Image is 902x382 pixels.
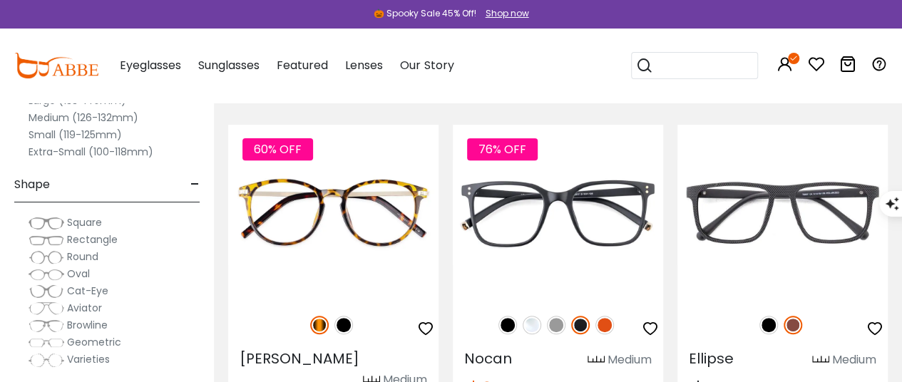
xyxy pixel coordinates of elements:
img: Aviator.png [29,301,64,316]
img: Tortoise [310,316,329,334]
span: [PERSON_NAME] [240,349,359,368]
img: Browline.png [29,319,64,333]
span: Varieties [67,352,110,366]
img: Gray [547,316,565,334]
span: Browline [67,318,108,332]
img: Clear [523,316,541,334]
img: Varieties.png [29,353,64,368]
img: Oval.png [29,267,64,282]
span: 60% OFF [242,138,313,160]
span: Round [67,249,98,264]
span: 76% OFF [467,138,538,160]
span: - [190,167,200,202]
div: Shop now [486,7,529,20]
span: Ellipse [689,349,734,368]
img: Round.png [29,250,64,264]
span: Oval [67,267,90,281]
div: 🎃 Spooky Sale 45% Off! [374,7,476,20]
span: Featured [277,57,328,73]
a: Shop now [478,7,529,19]
img: Matte-black Nocan - TR ,Universal Bridge Fit [453,125,663,300]
img: Black [498,316,517,334]
img: abbeglasses.com [14,53,98,78]
label: Extra-Small (100-118mm) [29,143,153,160]
img: Matte Black [571,316,590,334]
label: Small (119-125mm) [29,126,122,143]
span: Rectangle [67,232,118,247]
img: Tortoise Callie - Combination ,Universal Bridge Fit [228,125,439,300]
img: size ruler [588,355,605,366]
img: Black [759,316,778,334]
div: Medium [832,351,876,368]
img: size ruler [812,355,829,366]
label: Medium (126-132mm) [29,109,138,126]
img: Brown Ellipse - TR ,Universal Bridge Fit [677,125,888,300]
img: Square.png [29,216,64,230]
span: Nocan [464,349,512,368]
img: Rectangle.png [29,233,64,247]
img: Cat-Eye.png [29,284,64,299]
span: Our Story [400,57,453,73]
img: Brown [784,316,802,334]
span: Cat-Eye [67,284,108,298]
span: Square [67,215,102,229]
span: Sunglasses [198,57,260,73]
span: Aviator [67,301,102,315]
img: Orange [595,316,614,334]
span: Shape [14,167,50,202]
img: Black [334,316,353,334]
img: Geometric.png [29,336,64,350]
span: Eyeglasses [120,57,181,73]
span: Geometric [67,335,121,349]
div: Medium [608,351,652,368]
span: Lenses [345,57,383,73]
